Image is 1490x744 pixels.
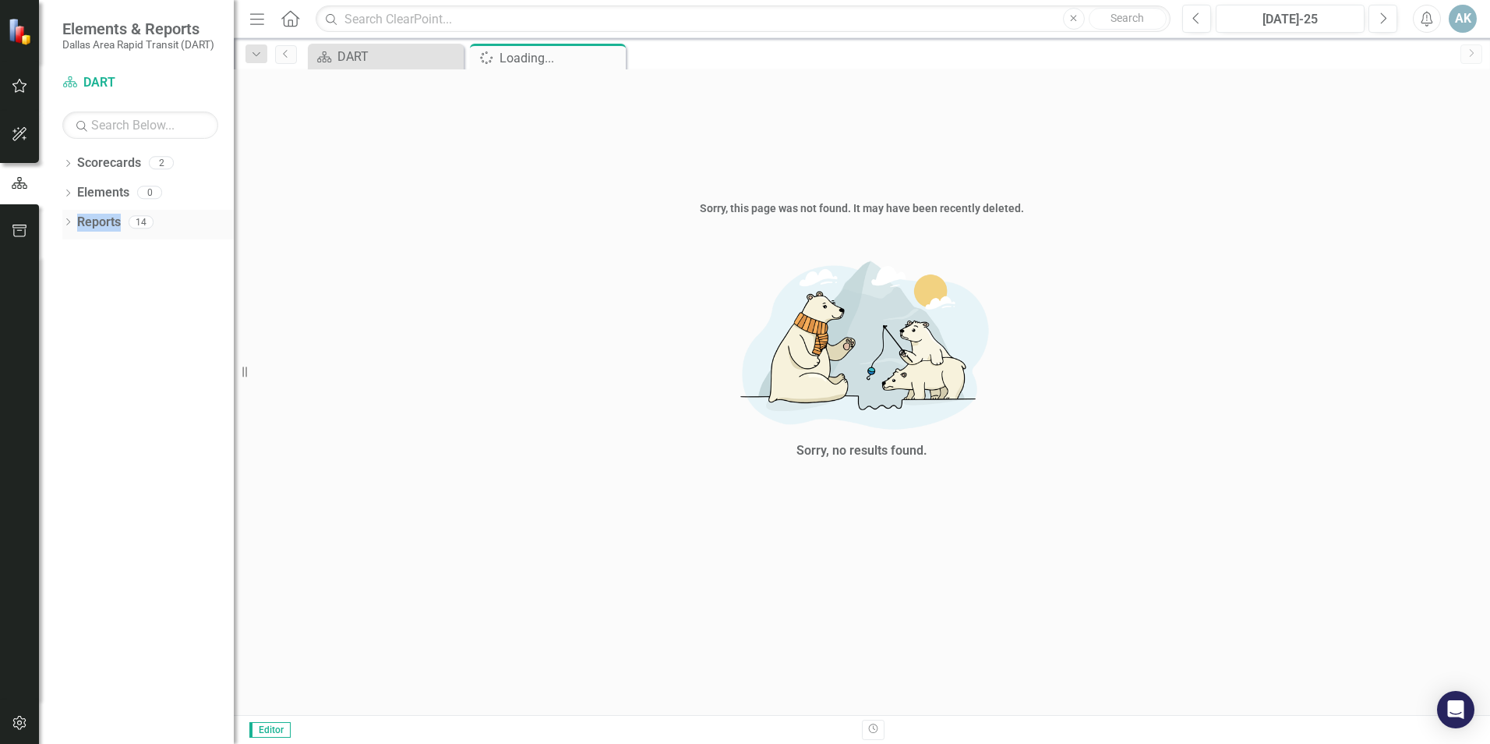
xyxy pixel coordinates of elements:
div: Sorry, no results found. [796,442,927,460]
img: No results found [628,248,1096,438]
div: Sorry, this page was not found. It may have been recently deleted. [234,200,1490,216]
span: Elements & Reports [62,19,214,38]
div: 2 [149,157,174,170]
a: Elements [77,184,129,202]
a: DART [62,74,218,92]
small: Dallas Area Rapid Transit (DART) [62,38,214,51]
span: Search [1110,12,1144,24]
div: 0 [137,186,162,200]
button: Search [1089,8,1167,30]
div: DART [337,47,460,66]
div: Loading... [500,48,622,68]
input: Search Below... [62,112,218,139]
div: Open Intercom Messenger [1437,691,1474,728]
button: [DATE]-25 [1216,5,1365,33]
span: Editor [249,722,291,738]
a: Scorecards [77,154,141,172]
div: [DATE]-25 [1221,10,1359,29]
a: Reports [77,214,121,232]
a: DART [312,47,460,66]
input: Search ClearPoint... [316,5,1170,33]
img: ClearPoint Strategy [8,18,35,45]
div: 14 [129,215,154,229]
button: AK [1449,5,1477,33]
